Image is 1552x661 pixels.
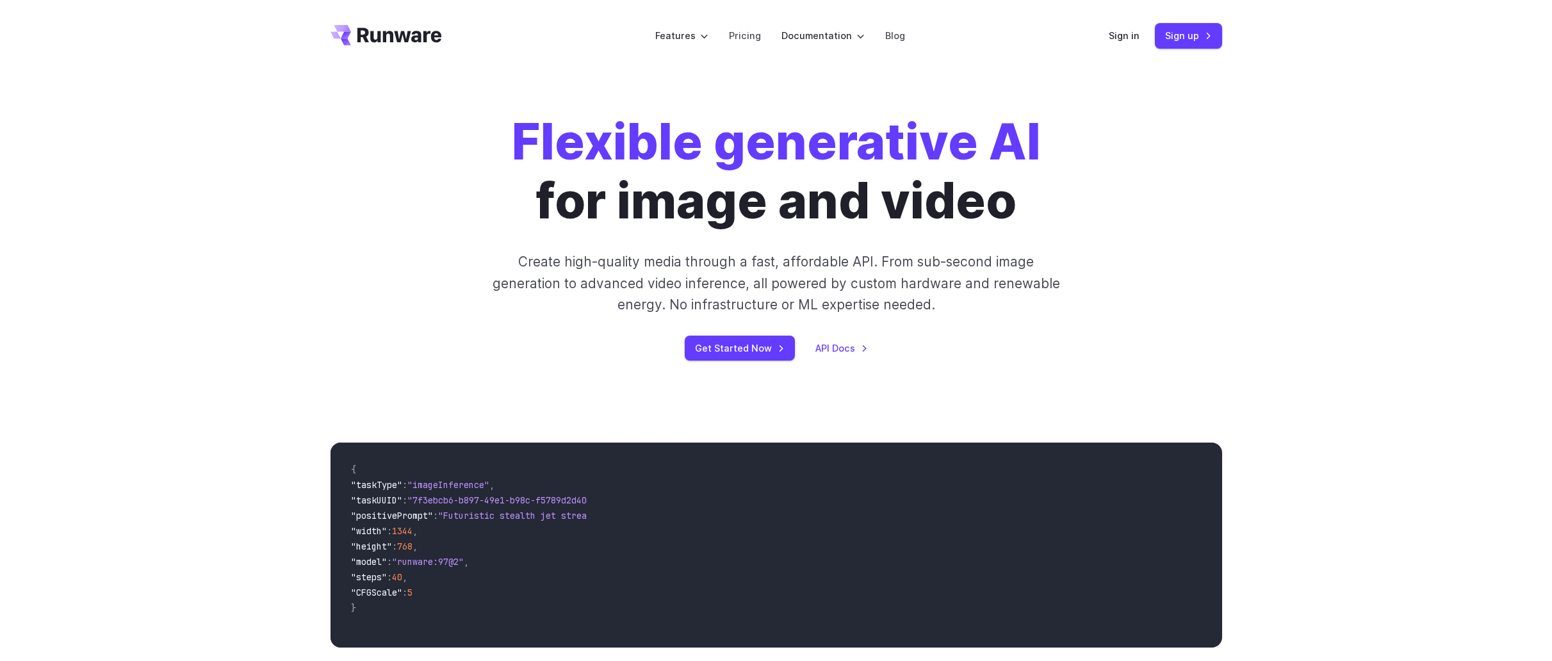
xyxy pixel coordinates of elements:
[351,541,392,552] span: "height"
[387,571,392,583] span: :
[885,28,905,43] a: Blog
[392,541,397,552] span: :
[407,494,602,506] span: "7f3ebcb6-b897-49e1-b98c-f5789d2d40d7"
[351,464,356,475] span: {
[413,525,418,537] span: ,
[1109,28,1139,43] a: Sign in
[351,571,387,583] span: "steps"
[351,556,387,567] span: "model"
[489,479,494,491] span: ,
[351,479,402,491] span: "taskType"
[402,494,407,506] span: :
[491,251,1061,315] p: Create high-quality media through a fast, affordable API. From sub-second image generation to adv...
[407,587,413,598] span: 5
[351,525,387,537] span: "width"
[351,510,433,521] span: "positivePrompt"
[387,525,392,537] span: :
[351,587,402,598] span: "CFGScale"
[392,556,464,567] span: "runware:97@2"
[512,113,1041,231] h1: for image and video
[351,602,356,614] span: }
[402,479,407,491] span: :
[655,28,708,43] label: Features
[438,510,904,521] span: "Futuristic stealth jet streaking through a neon-lit cityscape with glowing purple exhaust"
[407,479,489,491] span: "imageInference"
[397,541,413,552] span: 768
[392,525,413,537] span: 1344
[351,494,402,506] span: "taskUUID"
[433,510,438,521] span: :
[815,341,868,355] a: API Docs
[392,571,402,583] span: 40
[413,541,418,552] span: ,
[512,112,1041,172] strong: Flexible generative AI
[685,336,795,361] a: Get Started Now
[729,28,761,43] a: Pricing
[781,28,865,43] label: Documentation
[402,571,407,583] span: ,
[387,556,392,567] span: :
[402,587,407,598] span: :
[464,556,469,567] span: ,
[1155,23,1222,48] a: Sign up
[331,25,442,45] a: Go to /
